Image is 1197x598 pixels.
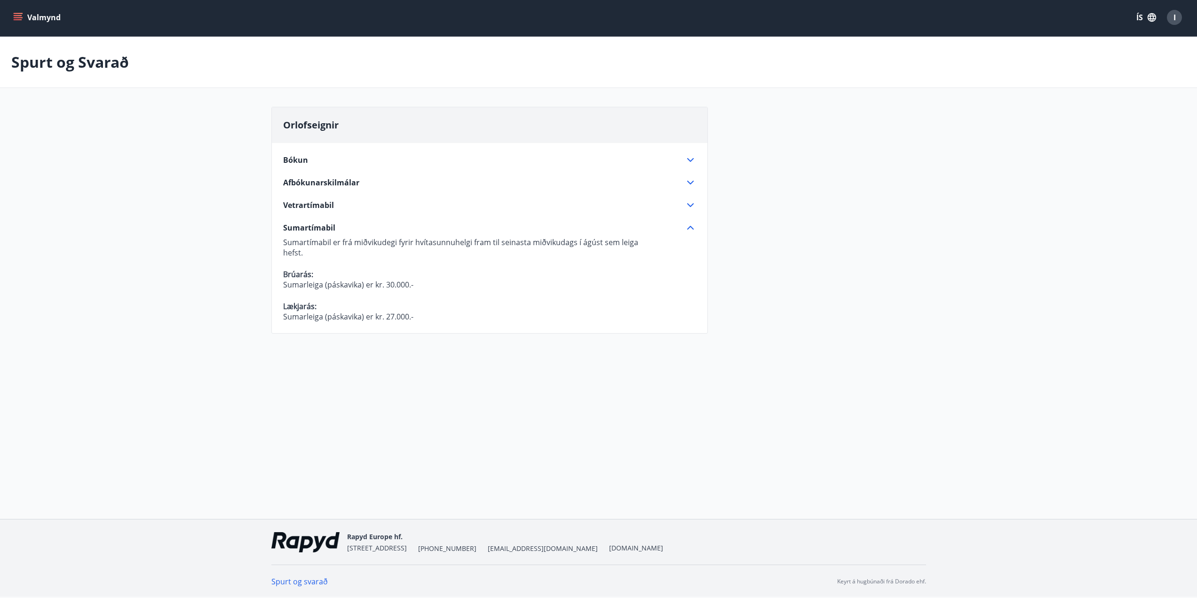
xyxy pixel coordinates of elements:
span: [STREET_ADDRESS] [347,543,407,552]
span: Rapyd Europe hf. [347,532,403,541]
span: Vetrartímabil [283,200,334,210]
span: [PHONE_NUMBER] [418,544,476,553]
button: I [1163,6,1186,29]
button: menu [11,9,64,26]
span: I [1173,12,1176,23]
strong: Lækjarás: [283,301,317,311]
p: Spurt og Svarað [11,52,129,72]
span: [EMAIL_ADDRESS][DOMAIN_NAME] [488,544,598,553]
a: [DOMAIN_NAME] [609,543,663,552]
div: Sumartímabil [283,233,696,322]
span: Afbókunarskilmálar [283,177,359,188]
img: ekj9gaOU4bjvQReEWNZ0zEMsCR0tgSDGv48UY51k.png [271,532,340,552]
a: Spurt og svarað [271,576,328,587]
p: Keyrt á hugbúnaði frá Dorado ehf. [837,577,926,586]
div: Afbókunarskilmálar [283,177,696,188]
span: Bókun [283,155,308,165]
p: Sumarleiga (páskavika) er kr. 27.000.- [283,311,696,322]
p: Sumartímabil er frá miðvikudegi fyrir hvítasunnuhelgi fram til seinasta miðvikudags í ágúst sem l... [283,237,696,247]
p: hefst. [283,247,696,258]
div: Vetrartímabil [283,199,696,211]
p: Sumarleiga (páskavika) er kr. 30.000.- [283,279,696,290]
button: ÍS [1131,9,1161,26]
div: Sumartímabil [283,222,696,233]
div: Bókun [283,154,696,166]
strong: Brúarás: [283,269,313,279]
span: Orlofseignir [283,119,339,131]
span: Sumartímabil [283,223,335,233]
